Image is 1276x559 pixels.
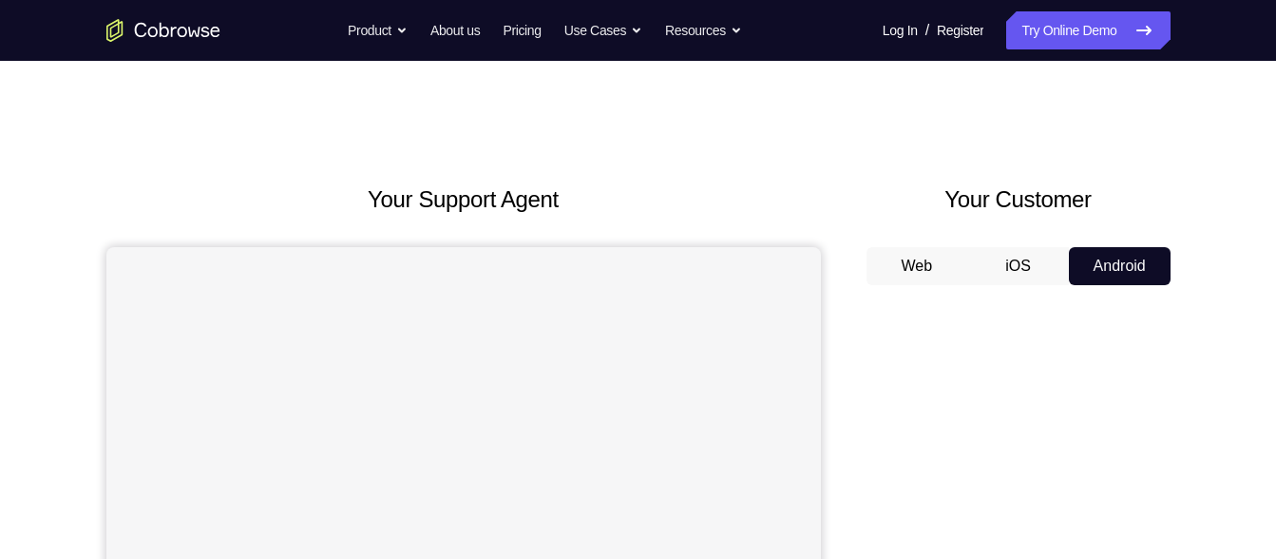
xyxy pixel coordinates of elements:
a: Go to the home page [106,19,220,42]
a: About us [430,11,480,49]
button: Android [1069,247,1171,285]
a: Log In [883,11,918,49]
button: iOS [967,247,1069,285]
button: Resources [665,11,742,49]
button: Product [348,11,408,49]
button: Use Cases [564,11,642,49]
a: Try Online Demo [1006,11,1170,49]
span: / [925,19,929,42]
a: Register [937,11,983,49]
h2: Your Customer [867,183,1171,217]
button: Web [867,247,968,285]
h2: Your Support Agent [106,183,821,217]
a: Pricing [503,11,541,49]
